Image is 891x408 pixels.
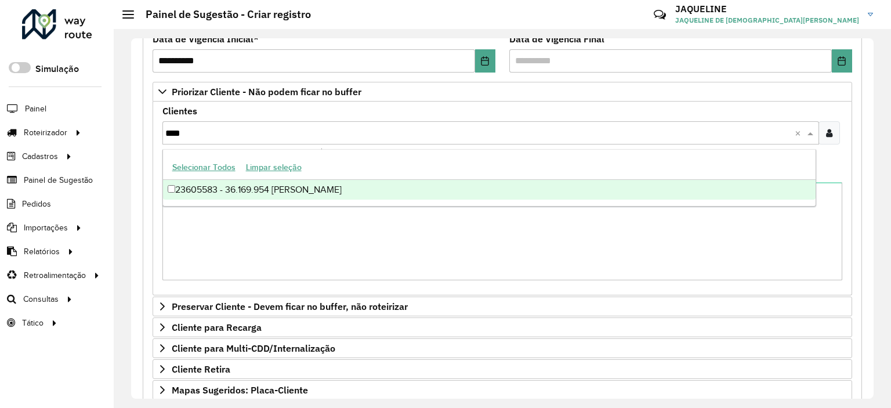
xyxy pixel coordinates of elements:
a: Mapas Sugeridos: Placa-Cliente [153,380,852,400]
span: Cliente Retira [172,364,230,374]
h2: Painel de Sugestão - Criar registro [134,8,311,21]
a: Cliente para Recarga [153,317,852,337]
span: Pedidos [22,198,51,210]
span: Priorizar Cliente - Não podem ficar no buffer [172,87,361,96]
a: Priorizar Cliente - Não podem ficar no buffer [153,82,852,102]
div: Priorizar Cliente - Não podem ficar no buffer [153,102,852,295]
span: Retroalimentação [24,269,86,281]
span: Cadastros [22,150,58,163]
button: Limpar seleção [241,158,307,176]
button: Selecionar Todos [167,158,241,176]
label: Simulação [35,62,79,76]
label: Data de Vigência Final [509,32,604,46]
span: Painel [25,103,46,115]
span: Cliente para Recarga [172,323,262,332]
a: Cliente Retira [153,359,852,379]
a: Cliente para Multi-CDD/Internalização [153,338,852,358]
span: Importações [24,222,68,234]
div: 23605583 - 36.169.954 [PERSON_NAME] [163,180,816,200]
ng-dropdown-panel: Options list [162,149,816,207]
span: Mapas Sugeridos: Placa-Cliente [172,385,308,395]
span: JAQUELINE DE [DEMOGRAPHIC_DATA][PERSON_NAME] [675,15,859,26]
span: Consultas [23,293,59,305]
span: Cliente para Multi-CDD/Internalização [172,344,335,353]
span: Tático [22,317,44,329]
span: Relatórios [24,245,60,258]
label: Clientes [162,104,197,118]
h3: JAQUELINE [675,3,859,15]
button: Choose Date [832,49,852,73]
a: Preservar Cliente - Devem ficar no buffer, não roteirizar [153,297,852,316]
span: Roteirizador [24,127,67,139]
span: Clear all [795,126,805,140]
a: Contato Rápido [647,2,672,27]
label: Data de Vigência Inicial [153,32,259,46]
button: Choose Date [475,49,495,73]
span: Painel de Sugestão [24,174,93,186]
small: Clientes que não podem ficar no Buffer – Máximo 50 PDVS [162,147,374,157]
span: Preservar Cliente - Devem ficar no buffer, não roteirizar [172,302,408,311]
